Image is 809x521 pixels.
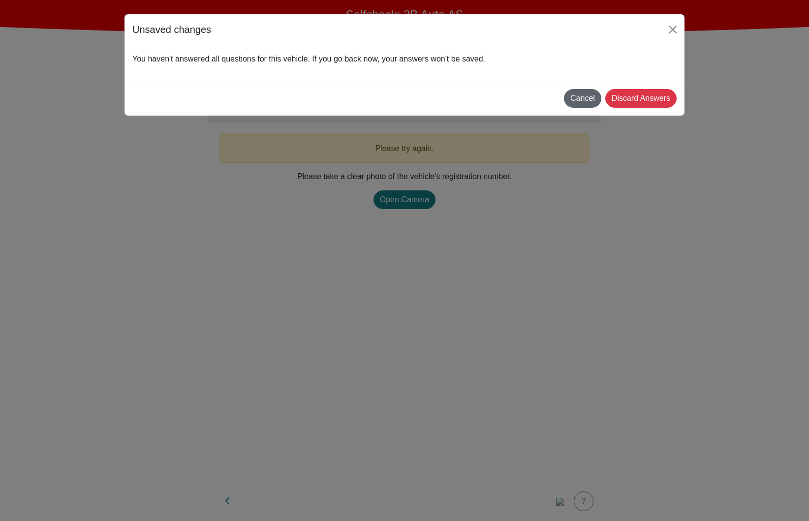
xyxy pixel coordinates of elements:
[132,22,211,37] h5: Unsaved changes
[612,92,670,104] div: Discard Answers
[564,89,601,108] button: Cancel
[605,89,677,108] button: Discard Answers
[570,92,595,104] div: Cancel
[132,53,677,65] p: You haven't answered all questions for this vehicle. If you go back now, your answers won't be sa...
[665,22,681,37] button: Close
